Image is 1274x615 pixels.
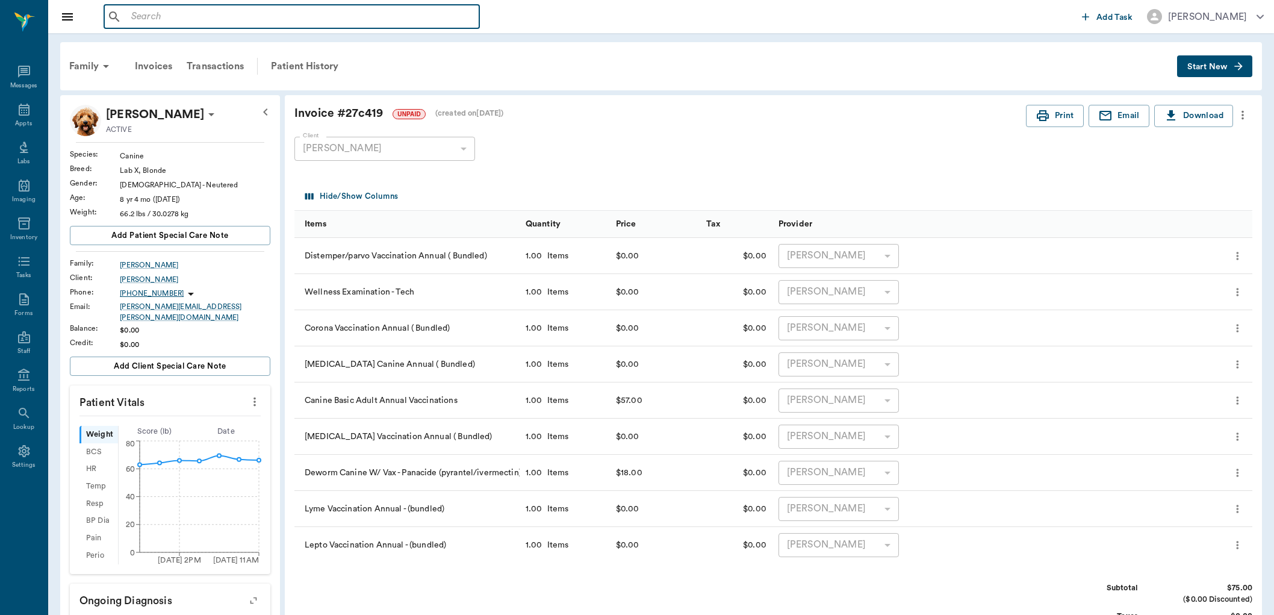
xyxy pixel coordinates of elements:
[303,131,319,140] label: Client
[16,271,31,280] div: Tasks
[120,301,270,323] a: [PERSON_NAME][EMAIL_ADDRESS][PERSON_NAME][DOMAIN_NAME]
[1228,318,1246,339] button: more
[1154,105,1233,127] button: Download
[305,207,326,241] div: Items
[1228,499,1246,519] button: more
[294,274,520,310] div: Wellness Examination - Tech
[542,539,569,551] div: Items
[79,443,118,461] div: BCS
[79,529,118,547] div: Pain
[120,289,184,299] p: [PHONE_NUMBER]
[520,211,610,238] div: Quantity
[106,105,204,124] p: [PERSON_NAME]
[294,238,520,274] div: Distemper/parvo Vaccination Annual ( Bundled)
[179,52,251,81] div: Transactions
[542,322,569,334] div: Items
[542,250,569,262] div: Items
[17,157,30,166] div: Labs
[526,539,542,551] div: 1.00
[70,163,120,174] div: Breed :
[616,392,642,410] div: $57.00
[120,208,270,219] div: 66.2 lbs / 30.0278 kg
[294,382,520,419] div: Canine Basic Adult Annual Vaccinations
[213,557,259,564] tspan: [DATE] 11AM
[55,5,79,29] button: Close drawer
[17,347,30,356] div: Staff
[70,178,120,189] div: Gender :
[70,323,120,334] div: Balance :
[158,557,201,564] tspan: [DATE] 2PM
[1162,582,1252,594] div: $75.00
[70,226,270,245] button: Add patient Special Care Note
[700,211,772,238] div: Tax
[778,425,899,449] div: [PERSON_NAME]
[120,151,270,161] div: Canine
[1228,354,1246,375] button: more
[778,316,899,340] div: [PERSON_NAME]
[526,431,542,443] div: 1.00
[70,386,270,416] p: Patient Vitals
[13,423,34,432] div: Lookup
[526,250,542,262] div: 1.00
[526,286,542,298] div: 1.00
[70,357,270,376] button: Add client Special Care Note
[616,500,639,518] div: $0.00
[120,325,270,336] div: $0.00
[294,137,475,161] div: [PERSON_NAME]
[1228,246,1246,266] button: more
[126,440,135,448] tspan: 80
[700,527,772,563] div: $0.00
[435,108,504,119] div: (created on [DATE] )
[700,274,772,310] div: $0.00
[778,280,899,304] div: [PERSON_NAME]
[70,272,120,283] div: Client :
[120,180,270,190] div: [DEMOGRAPHIC_DATA] - Neutered
[1026,105,1084,127] button: Print
[120,260,270,270] a: [PERSON_NAME]
[120,194,270,205] div: 8 yr 4 mo ([DATE])
[190,426,262,437] div: Date
[616,428,639,446] div: $0.00
[245,392,264,412] button: more
[62,52,120,81] div: Family
[542,286,569,298] div: Items
[542,431,569,443] div: Items
[610,211,700,238] div: Price
[393,110,425,119] span: UNPAID
[1077,5,1137,28] button: Add Task
[700,238,772,274] div: $0.00
[294,105,1026,122] div: Invoice # 27c419
[616,283,639,301] div: $0.00
[126,493,135,501] tspan: 40
[526,503,542,515] div: 1.00
[294,419,520,455] div: [MEDICAL_DATA] Vaccination Annual ( Bundled)
[264,52,346,81] a: Patient History
[1162,594,1252,605] div: ($0.00 Discounted)
[616,536,639,554] div: $0.00
[70,337,120,348] div: Credit :
[70,149,120,160] div: Species :
[1228,463,1246,483] button: more
[70,584,270,614] p: Ongoing diagnosis
[111,229,228,242] span: Add patient Special Care Note
[700,310,772,346] div: $0.00
[106,105,204,124] div: Buck Pannell
[79,495,118,513] div: Resp
[526,358,542,370] div: 1.00
[616,207,636,241] div: Price
[706,207,720,241] div: Tax
[1228,390,1246,411] button: more
[14,309,33,318] div: Forms
[778,461,899,485] div: [PERSON_NAME]
[778,352,899,376] div: [PERSON_NAME]
[302,187,401,206] button: Select columns
[70,207,120,217] div: Weight :
[778,244,899,268] div: [PERSON_NAME]
[130,549,135,556] tspan: 0
[15,119,32,128] div: Appts
[616,464,642,482] div: $18.00
[126,521,135,528] tspan: 20
[12,461,36,470] div: Settings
